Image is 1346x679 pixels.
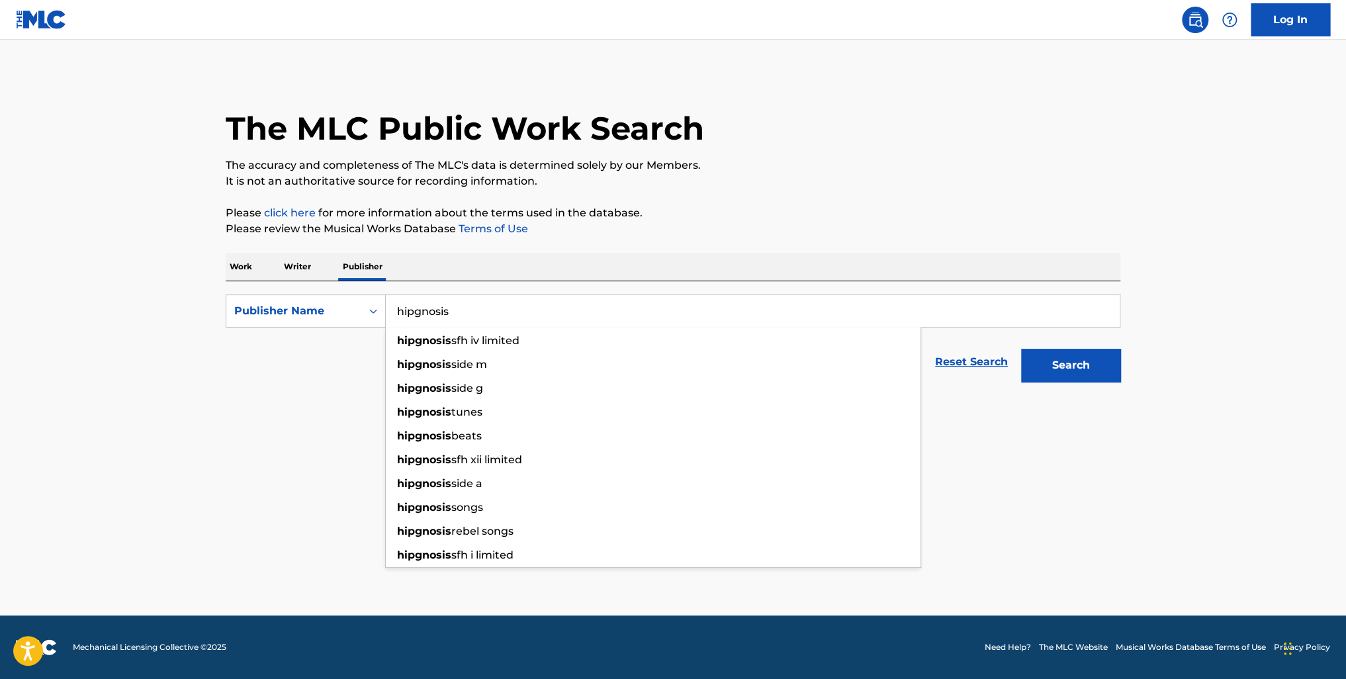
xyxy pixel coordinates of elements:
a: Reset Search [928,347,1014,377]
strong: hipgnosis [397,477,451,490]
strong: hipgnosis [397,382,451,394]
strong: hipgnosis [397,406,451,418]
a: Public Search [1182,7,1208,33]
p: Work [226,253,256,281]
img: search [1187,12,1203,28]
a: Need Help? [985,641,1031,653]
h1: The MLC Public Work Search [226,109,704,148]
span: rebel songs [451,525,514,537]
div: Publisher Name [234,303,353,319]
img: help [1222,12,1237,28]
a: Log In [1251,3,1330,36]
strong: hipgnosis [397,501,451,514]
form: Search Form [226,294,1120,388]
a: Privacy Policy [1274,641,1330,653]
span: sfh iv limited [451,334,519,347]
p: Please for more information about the terms used in the database. [226,205,1120,221]
a: click here [264,206,316,219]
img: logo [16,639,57,655]
span: Mechanical Licensing Collective © 2025 [73,641,226,653]
span: tunes [451,406,482,418]
strong: hipgnosis [397,525,451,537]
div: Help [1216,7,1243,33]
strong: hipgnosis [397,453,451,466]
span: songs [451,501,483,514]
p: The accuracy and completeness of The MLC's data is determined solely by our Members. [226,158,1120,173]
strong: hipgnosis [397,430,451,442]
span: sfh i limited [451,549,514,561]
p: Writer [280,253,315,281]
span: side a [451,477,482,490]
span: side g [451,382,483,394]
strong: hipgnosis [397,334,451,347]
img: MLC Logo [16,10,67,29]
a: Musical Works Database Terms of Use [1116,641,1266,653]
strong: hipgnosis [397,358,451,371]
span: beats [451,430,482,442]
p: Publisher [339,253,386,281]
span: sfh xii limited [451,453,522,466]
button: Search [1021,349,1120,382]
a: Terms of Use [456,222,528,235]
a: The MLC Website [1039,641,1108,653]
iframe: Chat Widget [1280,615,1346,679]
p: Please review the Musical Works Database [226,221,1120,237]
div: Drag [1284,629,1292,668]
strong: hipgnosis [397,549,451,561]
p: It is not an authoritative source for recording information. [226,173,1120,189]
span: side m [451,358,487,371]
